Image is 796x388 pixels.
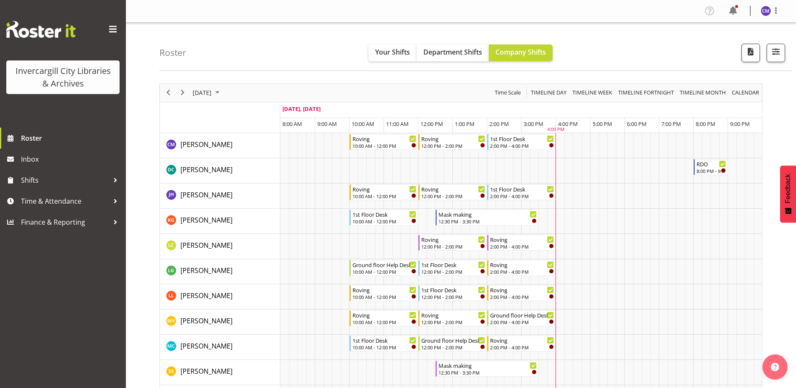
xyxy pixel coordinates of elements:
button: Next [177,87,188,98]
td: Michelle Cunningham resource [160,335,280,360]
div: previous period [161,84,175,102]
div: Chamique Mamolo"s event - Roving Begin From Sunday, October 5, 2025 at 12:00:00 PM GMT+13:00 Ends... [418,134,487,150]
div: Linda Cooper"s event - Roving Begin From Sunday, October 5, 2025 at 2:00:00 PM GMT+13:00 Ends At ... [487,235,556,251]
img: help-xxl-2.png [771,363,779,371]
div: Lisa Griffiths"s event - Ground floor Help Desk Begin From Sunday, October 5, 2025 at 10:00:00 AM... [350,260,418,276]
div: Roving [352,286,416,294]
div: next period [175,84,190,102]
div: 12:30 PM - 3:30 PM [438,369,537,376]
span: Your Shifts [375,47,410,57]
td: Lynette Lockett resource [160,284,280,309]
a: [PERSON_NAME] [180,265,232,275]
span: [PERSON_NAME] [180,215,232,225]
div: 10:00 AM - 12:00 PM [352,344,416,351]
div: Michelle Cunningham"s event - Roving Begin From Sunday, October 5, 2025 at 2:00:00 PM GMT+13:00 E... [487,336,556,351]
div: 4:00 PM [547,126,564,133]
div: Marion van Voornveld"s event - Ground floor Help Desk Begin From Sunday, October 5, 2025 at 2:00:... [487,310,556,326]
span: 11:00 AM [386,120,409,128]
span: Roster [21,132,122,144]
td: Chamique Mamolo resource [160,133,280,158]
div: Jill Harpur"s event - Roving Begin From Sunday, October 5, 2025 at 12:00:00 PM GMT+13:00 Ends At ... [418,184,487,200]
div: 12:00 PM - 2:00 PM [421,294,485,300]
td: Donald Cunningham resource [160,158,280,184]
div: Donald Cunningham"s event - RDO Begin From Sunday, October 5, 2025 at 8:00:00 PM GMT+13:00 Ends A... [694,159,728,175]
td: Saranya Sarisa resource [160,360,280,385]
span: [PERSON_NAME] [180,316,232,325]
button: Timeline Month [679,87,728,98]
div: Ground floor Help Desk [490,311,554,319]
div: Lynette Lockett"s event - Roving Begin From Sunday, October 5, 2025 at 2:00:00 PM GMT+13:00 Ends ... [487,285,556,301]
div: 12:30 PM - 3:30 PM [438,218,537,225]
div: Invercargill City Libraries & Archives [15,65,111,90]
img: chamique-mamolo11658.jpg [761,6,771,16]
span: 9:00 AM [317,120,337,128]
span: 8:00 AM [282,120,302,128]
div: Linda Cooper"s event - Roving Begin From Sunday, October 5, 2025 at 12:00:00 PM GMT+13:00 Ends At... [418,235,487,251]
span: Time Scale [494,87,522,98]
div: Roving [490,235,554,244]
span: Time & Attendance [21,195,109,207]
span: [PERSON_NAME] [180,165,232,174]
span: 12:00 PM [420,120,443,128]
div: 2:00 PM - 4:00 PM [490,344,554,351]
div: Chamique Mamolo"s event - 1st Floor Desk Begin From Sunday, October 5, 2025 at 2:00:00 PM GMT+13:... [487,134,556,150]
a: [PERSON_NAME] [180,190,232,200]
span: [PERSON_NAME] [180,266,232,275]
div: Chamique Mamolo"s event - Roving Begin From Sunday, October 5, 2025 at 10:00:00 AM GMT+13:00 Ends... [350,134,418,150]
div: 10:00 AM - 12:00 PM [352,319,416,325]
button: Time Scale [493,87,522,98]
button: Your Shifts [368,45,417,61]
div: Marion van Voornveld"s event - Roving Begin From Sunday, October 5, 2025 at 10:00:00 AM GMT+13:00... [350,310,418,326]
button: Feedback - Show survey [780,165,796,223]
a: [PERSON_NAME] [180,366,232,376]
div: 12:00 PM - 2:00 PM [421,243,485,250]
div: 12:00 PM - 2:00 PM [421,344,485,351]
span: 5:00 PM [592,120,612,128]
div: Lynette Lockett"s event - Roving Begin From Sunday, October 5, 2025 at 10:00:00 AM GMT+13:00 Ends... [350,285,418,301]
div: Mask making [438,361,537,370]
div: Ground floor Help Desk [421,336,485,344]
a: [PERSON_NAME] [180,341,232,351]
div: 10:00 AM - 12:00 PM [352,218,416,225]
td: Jill Harpur resource [160,184,280,209]
div: Lisa Griffiths"s event - Roving Begin From Sunday, October 5, 2025 at 2:00:00 PM GMT+13:00 Ends A... [487,260,556,276]
span: Finance & Reporting [21,216,109,228]
div: Roving [421,311,485,319]
div: 12:00 PM - 2:00 PM [421,193,485,199]
div: 2:00 PM - 4:00 PM [490,243,554,250]
div: Katie Greene"s event - 1st Floor Desk Begin From Sunday, October 5, 2025 at 10:00:00 AM GMT+13:00... [350,210,418,225]
button: Month [731,87,761,98]
img: Rosterit website logo [6,21,76,38]
div: 10:00 AM - 12:00 PM [352,268,416,275]
span: [PERSON_NAME] [180,241,232,250]
div: 8:00 PM - 9:00 PM [697,168,726,174]
button: Fortnight [617,87,676,98]
a: [PERSON_NAME] [180,215,232,225]
div: 2:00 PM - 4:00 PM [490,142,554,149]
button: Download a PDF of the roster for the current day [741,44,760,62]
span: 2:00 PM [489,120,509,128]
button: Company Shifts [489,45,553,61]
div: 1st Floor Desk [421,286,485,294]
button: October 2025 [191,87,223,98]
span: [PERSON_NAME] [180,140,232,149]
div: 1st Floor Desk [352,210,416,218]
span: [DATE], [DATE] [282,105,321,113]
span: Inbox [21,153,122,165]
div: 1st Floor Desk [490,134,554,143]
div: Roving [352,311,416,319]
div: 1st Floor Desk [421,260,485,269]
span: [PERSON_NAME] [180,291,232,300]
div: 2:00 PM - 4:00 PM [490,193,554,199]
span: 6:00 PM [627,120,647,128]
button: Timeline Week [571,87,614,98]
span: 7:00 PM [661,120,681,128]
span: Shifts [21,174,109,186]
td: Lisa Griffiths resource [160,259,280,284]
div: Roving [490,286,554,294]
span: Company Shifts [496,47,546,57]
div: Katie Greene"s event - Mask making Begin From Sunday, October 5, 2025 at 12:30:00 PM GMT+13:00 En... [436,210,539,225]
div: Mask making [438,210,537,218]
a: [PERSON_NAME] [180,165,232,175]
